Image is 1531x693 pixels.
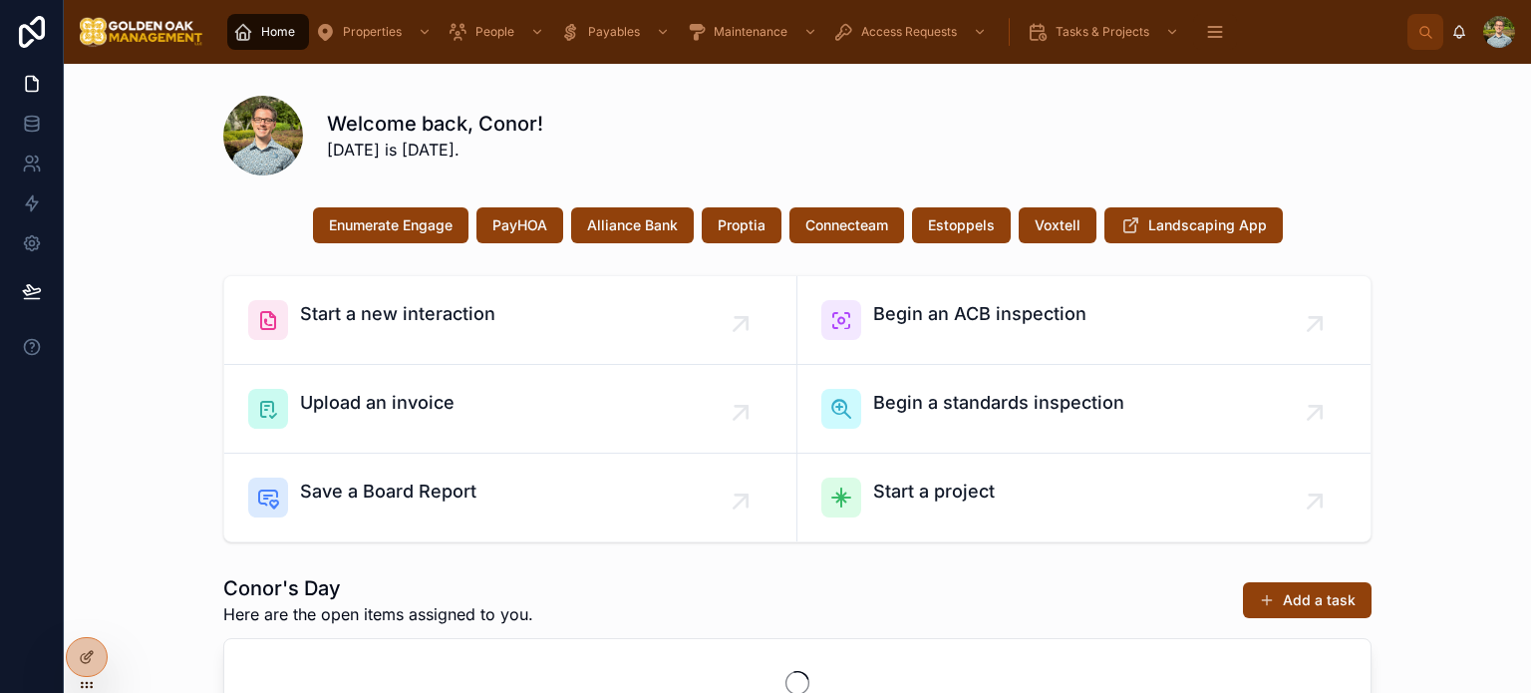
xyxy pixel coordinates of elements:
[327,138,543,162] span: [DATE] is [DATE].
[1148,215,1267,235] span: Landscaping App
[714,24,787,40] span: Maintenance
[789,207,904,243] button: Connecteam
[1243,582,1372,618] button: Add a task
[327,110,543,138] h1: Welcome back, Conor!
[309,14,442,50] a: Properties
[223,602,533,626] span: Here are the open items assigned to you.
[1019,207,1096,243] button: Voxtell
[928,215,995,235] span: Estoppels
[588,24,640,40] span: Payables
[224,276,797,365] a: Start a new interaction
[300,478,476,506] span: Save a Board Report
[476,207,563,243] button: PayHOA
[718,215,765,235] span: Proptia
[442,14,554,50] a: People
[475,24,514,40] span: People
[805,215,888,235] span: Connecteam
[313,207,468,243] button: Enumerate Engage
[1022,14,1189,50] a: Tasks & Projects
[680,14,827,50] a: Maintenance
[587,215,678,235] span: Alliance Bank
[1035,215,1080,235] span: Voxtell
[261,24,295,40] span: Home
[492,215,547,235] span: PayHOA
[219,10,1407,54] div: scrollable content
[873,389,1124,417] span: Begin a standards inspection
[1104,207,1283,243] button: Landscaping App
[300,300,495,328] span: Start a new interaction
[702,207,781,243] button: Proptia
[912,207,1011,243] button: Estoppels
[300,389,455,417] span: Upload an invoice
[224,454,797,541] a: Save a Board Report
[571,207,694,243] button: Alliance Bank
[80,16,203,48] img: App logo
[797,276,1371,365] a: Begin an ACB inspection
[329,215,453,235] span: Enumerate Engage
[797,365,1371,454] a: Begin a standards inspection
[554,14,680,50] a: Payables
[223,574,533,602] h1: Conor's Day
[1056,24,1149,40] span: Tasks & Projects
[827,14,997,50] a: Access Requests
[873,478,995,506] span: Start a project
[224,365,797,454] a: Upload an invoice
[227,14,309,50] a: Home
[861,24,957,40] span: Access Requests
[873,300,1086,328] span: Begin an ACB inspection
[343,24,402,40] span: Properties
[797,454,1371,541] a: Start a project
